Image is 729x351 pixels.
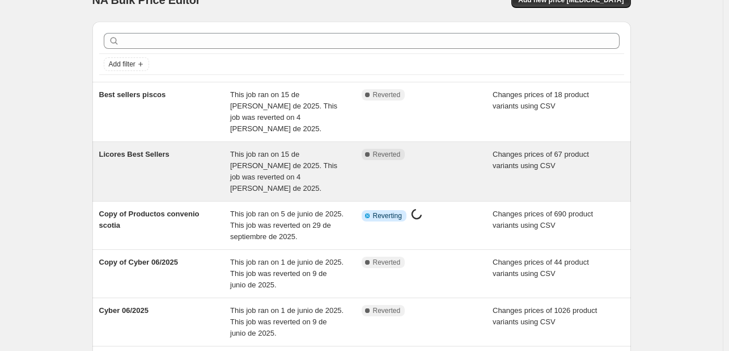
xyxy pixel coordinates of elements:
[373,258,401,267] span: Reverted
[373,211,402,220] span: Reverting
[99,150,169,158] span: Licores Best Sellers
[493,306,597,326] span: Changes prices of 1026 product variants using CSV
[104,57,149,71] button: Add filter
[99,90,166,99] span: Best sellers piscos
[99,258,178,266] span: Copy of Cyber 06/2025
[230,150,337,193] span: This job ran on 15 de [PERSON_NAME] de 2025. This job was reverted on 4 [PERSON_NAME] de 2025.
[373,150,401,159] span: Reverted
[99,306,149,315] span: Cyber 06/2025
[230,258,344,289] span: This job ran on 1 de junio de 2025. This job was reverted on 9 de junio de 2025.
[99,210,200,229] span: Copy of Productos convenio scotia
[493,150,589,170] span: Changes prices of 67 product variants using CSV
[230,90,337,133] span: This job ran on 15 de [PERSON_NAME] de 2025. This job was reverted on 4 [PERSON_NAME] de 2025.
[493,258,589,278] span: Changes prices of 44 product variants using CSV
[230,306,344,337] span: This job ran on 1 de junio de 2025. This job was reverted on 9 de junio de 2025.
[493,210,593,229] span: Changes prices of 690 product variants using CSV
[373,90,401,99] span: Reverted
[230,210,344,241] span: This job ran on 5 de junio de 2025. This job was reverted on 29 de septiembre de 2025.
[373,306,401,315] span: Reverted
[493,90,589,110] span: Changes prices of 18 product variants using CSV
[109,60,135,69] span: Add filter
